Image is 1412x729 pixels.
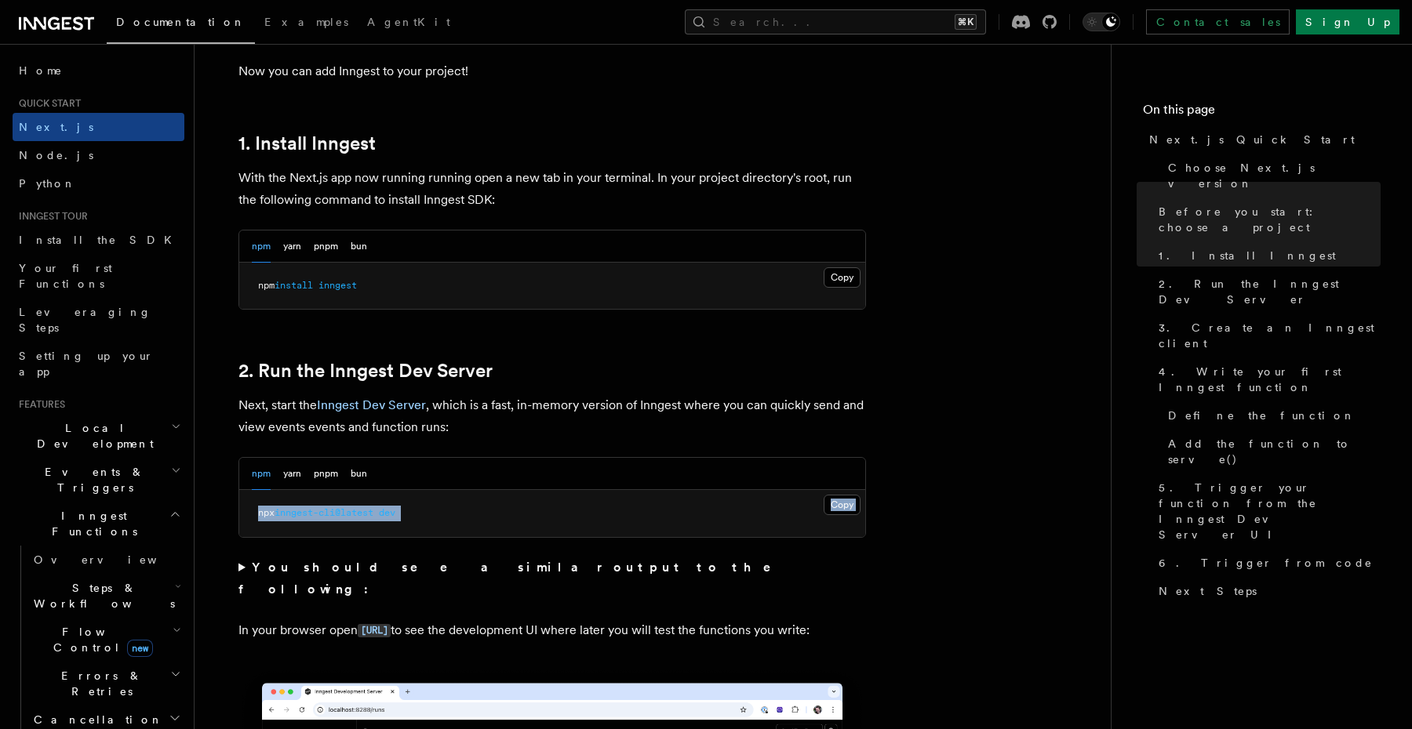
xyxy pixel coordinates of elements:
a: Leveraging Steps [13,298,184,342]
span: Leveraging Steps [19,306,151,334]
a: 2. Run the Inngest Dev Server [238,360,493,382]
a: 3. Create an Inngest client [1152,314,1381,357]
a: Install the SDK [13,226,184,254]
span: Setting up your app [19,350,154,378]
span: Events & Triggers [13,464,171,495]
a: Next.js Quick Start [1143,125,1381,154]
span: new [127,640,153,657]
p: With the Next.js app now running running open a new tab in your terminal. In your project directo... [238,167,866,211]
button: Steps & Workflows [27,574,184,618]
span: Documentation [116,16,246,28]
button: npm [252,230,271,263]
button: pnpm [314,458,338,490]
strong: You should see a similar output to the following: [238,560,793,597]
a: Python [13,169,184,198]
span: inngest-cli@latest [275,507,373,518]
button: bun [351,230,367,263]
span: 1. Install Inngest [1159,248,1336,263]
button: bun [351,458,367,490]
button: Local Development [13,414,184,458]
span: Features [13,398,65,411]
span: Flow Control [27,624,173,655]
span: Cancellation [27,712,163,727]
kbd: ⌘K [955,14,977,30]
span: dev [379,507,395,518]
a: Next.js [13,113,184,141]
a: Inngest Dev Server [317,397,426,412]
span: Before you start: choose a project [1159,204,1381,235]
a: AgentKit [358,5,460,42]
span: 4. Write your first Inngest function [1159,364,1381,395]
span: Next.js [19,121,93,133]
a: [URL] [358,622,391,637]
a: Sign Up [1296,9,1399,34]
span: Your first Functions [19,262,112,290]
button: pnpm [314,230,338,263]
span: AgentKit [367,16,450,28]
button: npm [252,458,271,490]
a: Node.js [13,141,184,169]
span: Steps & Workflows [27,580,175,611]
a: Home [13,56,184,85]
span: Quick start [13,97,81,110]
a: Documentation [107,5,255,44]
span: install [275,280,313,291]
a: 6. Trigger from code [1152,549,1381,577]
span: 5. Trigger your function from the Inngest Dev Server UI [1159,480,1381,542]
button: Events & Triggers [13,458,184,502]
a: Contact sales [1146,9,1290,34]
button: yarn [283,458,301,490]
p: Next, start the , which is a fast, in-memory version of Inngest where you can quickly send and vi... [238,394,866,438]
a: 2. Run the Inngest Dev Server [1152,270,1381,314]
span: Inngest Functions [13,508,169,539]
span: Inngest tour [13,210,88,223]
span: 2. Run the Inngest Dev Server [1159,276,1381,307]
a: Next Steps [1152,577,1381,605]
span: Home [19,63,63,78]
a: Define the function [1162,401,1381,430]
a: 5. Trigger your function from the Inngest Dev Server UI [1152,473,1381,549]
span: npx [258,507,275,518]
a: Examples [255,5,358,42]
a: Add the function to serve() [1162,430,1381,473]
button: yarn [283,230,301,263]
p: In your browser open to see the development UI where later you will test the functions you write: [238,619,866,642]
button: Toggle dark mode [1083,13,1120,31]
a: Setting up your app [13,342,184,386]
button: Inngest Functions [13,502,184,546]
a: Before you start: choose a project [1152,198,1381,241]
span: Examples [264,16,348,28]
button: Errors & Retries [27,662,184,705]
span: Local Development [13,420,171,452]
button: Flow Controlnew [27,618,184,662]
a: Your first Functions [13,254,184,298]
span: npm [258,280,275,291]
span: Errors & Retries [27,668,170,699]
a: 4. Write your first Inngest function [1152,357,1381,401]
h4: On this page [1143,100,1381,125]
button: Copy [824,267,861,288]
span: inngest [318,280,357,291]
a: Choose Next.js version [1162,154,1381,198]
span: Node.js [19,149,93,161]
button: Copy [824,495,861,515]
span: Define the function [1168,408,1356,423]
span: Next.js Quick Start [1149,132,1355,147]
span: 6. Trigger from code [1159,555,1373,571]
a: 1. Install Inngest [238,132,376,154]
span: Next Steps [1159,583,1257,599]
summary: You should see a similar output to the following: [238,557,866,600]
span: Overview [34,553,195,566]
button: Search...⌘K [685,9,986,34]
span: Install the SDK [19,234,181,246]
code: [URL] [358,624,391,637]
span: 3. Create an Inngest client [1159,320,1381,351]
a: 1. Install Inngest [1152,241,1381,270]
span: Python [19,177,76,190]
span: Add the function to serve() [1168,436,1381,467]
span: Choose Next.js version [1168,160,1381,191]
p: Now you can add Inngest to your project! [238,60,866,82]
a: Overview [27,546,184,574]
